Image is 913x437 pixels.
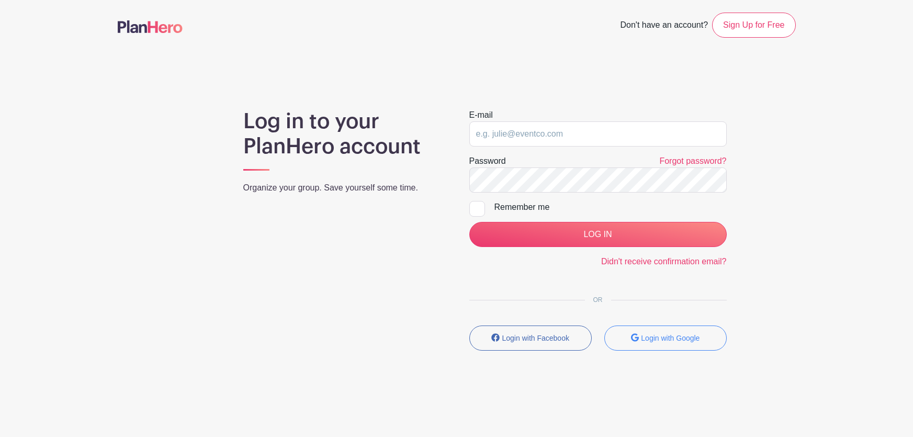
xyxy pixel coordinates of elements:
img: logo-507f7623f17ff9eddc593b1ce0a138ce2505c220e1c5a4e2b4648c50719b7d32.svg [118,20,183,33]
p: Organize your group. Save yourself some time. [243,182,444,194]
a: Forgot password? [659,156,726,165]
button: Login with Facebook [469,326,592,351]
div: Remember me [494,201,727,214]
a: Didn't receive confirmation email? [601,257,727,266]
label: Password [469,155,506,167]
input: e.g. julie@eventco.com [469,121,727,147]
input: LOG IN [469,222,727,247]
small: Login with Google [641,334,700,342]
a: Sign Up for Free [712,13,795,38]
span: OR [585,296,611,304]
label: E-mail [469,109,493,121]
small: Login with Facebook [502,334,569,342]
h1: Log in to your PlanHero account [243,109,444,159]
span: Don't have an account? [620,15,708,38]
button: Login with Google [604,326,727,351]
